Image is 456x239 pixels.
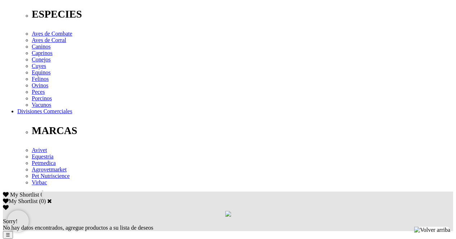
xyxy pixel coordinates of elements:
[7,210,29,232] iframe: Brevo live chat
[32,31,72,37] a: Aves de Combate
[32,76,49,82] a: Felinos
[225,211,231,217] img: loading.gif
[32,69,50,75] a: Equinos
[32,153,53,160] a: Equestria
[3,198,37,204] label: My Shortlist
[32,82,48,88] a: Ovinos
[32,37,66,43] a: Aves de Corral
[3,231,13,239] button: ☰
[32,43,50,50] a: Caninos
[32,63,46,69] a: Cuyes
[3,218,453,231] div: No hay datos encontrados, agregue productos a su lista de deseos
[32,89,45,95] a: Peces
[32,160,56,166] a: Petmedica
[10,192,39,198] span: My Shortlist
[41,198,44,204] label: 0
[17,108,72,114] a: Divisiones Comerciales
[3,218,18,224] span: Sorry!
[32,166,67,173] a: Agrovetmarket
[32,102,51,108] a: Vacunos
[414,227,450,233] img: Volver arriba
[32,8,453,20] p: ESPECIES
[32,50,53,56] a: Caprinos
[32,56,50,63] a: Conejos
[32,173,70,179] a: Pet Nutriscience
[32,95,52,101] a: Porcinos
[32,147,47,153] a: Avivet
[47,198,52,204] a: Cerrar
[39,198,46,204] span: ( )
[40,192,43,198] span: 0
[32,179,47,185] a: Virbac
[32,125,453,137] p: MARCAS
